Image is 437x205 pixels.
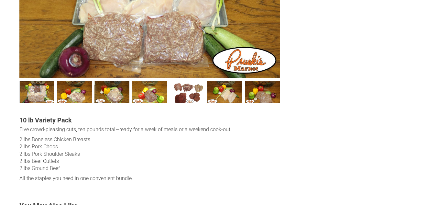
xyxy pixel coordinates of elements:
a: Seniors &amp; Singles Bundles004 3 [132,81,167,103]
a: Seniors &amp; Singles Bundles006 5 [207,81,242,103]
div: 2 lbs Boneless Chicken Breasts [19,136,280,143]
div: Five crowd-pleasing cuts, ten pounds total—ready for a week of meals or a weekend cook-out. [19,126,280,133]
div: 2 lbs Ground Beef [19,165,280,172]
a: Seniors &amp; Singles Bundles002 1 [57,81,92,103]
div: 2 lbs Beef Cutlets [19,158,280,165]
div: All the staples you need in one convenient bundle. [19,175,280,182]
div: 2 lbs Pork Shoulder Steaks [19,151,280,158]
a: Seniors &amp; Singles Bundles005 4 [169,81,204,103]
a: 10 lb Seniors &amp; Singles Bundles 0 [19,81,54,103]
div: 2 lbs Pork Chops [19,143,280,150]
a: Seniors &amp; Singles Bundles003 2 [94,81,129,103]
div: 10 lb Variety Pack [19,116,280,125]
a: Seniors &amp; Singles Bundles007 6 [245,81,280,103]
